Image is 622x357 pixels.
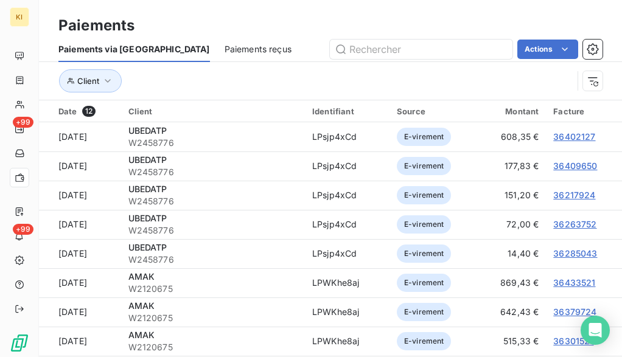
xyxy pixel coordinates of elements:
a: 36402127 [553,131,595,142]
td: [DATE] [39,239,121,268]
td: 14,40 € [478,239,547,268]
span: AMAK [128,300,155,311]
a: 36301521 [553,336,593,346]
td: LPsjp4xCd [305,151,390,181]
span: E-virement [397,186,452,204]
span: Paiements via [GEOGRAPHIC_DATA] [58,43,210,55]
span: UBEDATP [128,242,167,252]
a: 36433521 [553,277,595,288]
span: W2458776 [128,137,298,149]
td: LPWKhe8aj [305,268,390,297]
td: LPsjp4xCd [305,210,390,239]
span: E-virement [397,274,452,292]
span: W2120675 [128,341,298,353]
span: +99 [13,117,33,128]
div: Date [58,106,114,117]
button: Actions [517,40,578,59]
td: LPWKhe8aj [305,297,390,327]
td: [DATE] [39,181,121,210]
span: E-virement [397,128,452,146]
td: [DATE] [39,122,121,151]
div: Facture [553,106,615,116]
span: E-virement [397,157,452,175]
a: 36263752 [553,219,596,229]
td: [DATE] [39,327,121,356]
a: 36379724 [553,307,596,317]
td: LPsjp4xCd [305,122,390,151]
span: E-virement [397,332,452,350]
span: W2120675 [128,283,298,295]
td: LPsjp4xCd [305,239,390,268]
a: 36217924 [553,190,595,200]
td: [DATE] [39,268,121,297]
td: 515,33 € [478,327,547,356]
span: 12 [82,106,96,117]
td: 72,00 € [478,210,547,239]
span: Client [77,76,99,86]
td: 177,83 € [478,151,547,181]
div: KI [10,7,29,27]
span: E-virement [397,215,452,234]
td: 869,43 € [478,268,547,297]
div: Source [397,106,471,116]
td: 151,20 € [478,181,547,210]
span: AMAK [128,330,155,340]
div: Client [128,106,298,116]
span: UBEDATP [128,154,167,165]
button: Client [59,69,122,92]
span: W2120675 [128,312,298,324]
img: Logo LeanPay [10,333,29,353]
a: 36285043 [553,248,597,258]
span: W2458776 [128,166,298,178]
a: 36409650 [553,161,597,171]
div: Identifiant [312,106,382,116]
input: Rechercher [330,40,512,59]
td: [DATE] [39,210,121,239]
span: UBEDATP [128,213,167,223]
span: E-virement [397,303,452,321]
span: AMAK [128,271,155,282]
span: UBEDATP [128,184,167,194]
td: LPWKhe8aj [305,327,390,356]
span: W2458776 [128,195,298,207]
td: 608,35 € [478,122,547,151]
span: +99 [13,224,33,235]
td: [DATE] [39,297,121,327]
td: LPsjp4xCd [305,181,390,210]
span: Paiements reçus [225,43,292,55]
span: UBEDATP [128,125,167,136]
span: W2458776 [128,254,298,266]
span: E-virement [397,244,452,263]
div: Montant [486,106,539,116]
span: W2458776 [128,224,298,237]
td: 642,43 € [478,297,547,327]
td: [DATE] [39,151,121,181]
div: Open Intercom Messenger [581,316,610,345]
h3: Paiements [58,15,135,36]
